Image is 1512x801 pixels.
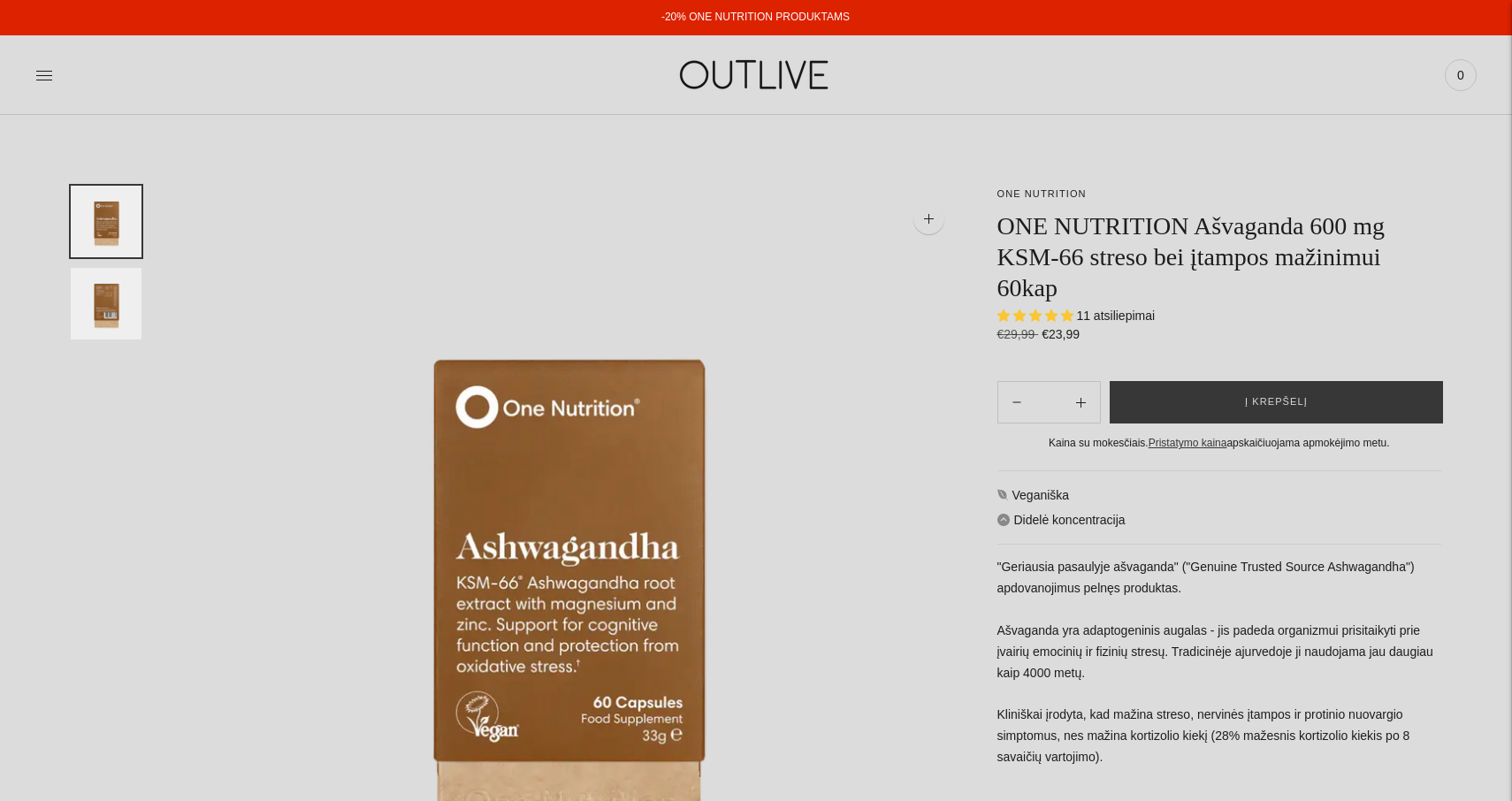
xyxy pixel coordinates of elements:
[997,210,1442,303] h1: ONE NUTRITION Ašvaganda 600 mg KSM-66 streso bei įtampos mažinimui 60kap
[1042,327,1080,341] span: €23,99
[1149,437,1227,449] a: Pristatymo kaina
[1245,393,1308,411] span: Į krepšelį
[1110,381,1443,423] button: Į krepšelį
[997,434,1442,453] div: Kaina su mokesčiais. apskaičiuojama apmokėjimo metu.
[1445,56,1477,95] a: 0
[997,557,1442,768] p: "Geriausia pasaulyje ašvaganda" ("Genuine Trusted Source Ashwagandha") apdovanojimus pelnęs produ...
[1448,63,1473,88] span: 0
[1062,381,1100,423] button: Subtract product quantity
[1076,309,1155,323] span: 11 atsiliepimai
[71,186,141,257] button: Translation missing: en.general.accessibility.image_thumbail
[645,44,867,105] img: OUTLIVE
[71,268,141,339] button: Translation missing: en.general.accessibility.image_thumbail
[998,381,1035,423] button: Add product quantity
[661,11,850,23] a: -20% ONE NUTRITION PRODUKTAMS
[997,188,1087,199] a: ONE NUTRITION
[997,309,1077,323] span: 5.00 stars
[1035,390,1062,416] input: Product quantity
[997,327,1039,341] s: €29,99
